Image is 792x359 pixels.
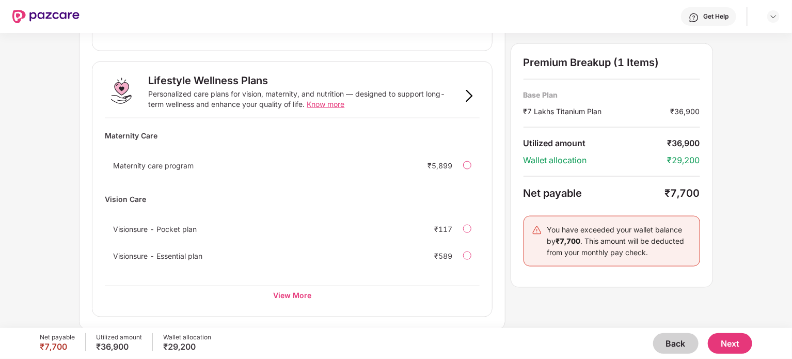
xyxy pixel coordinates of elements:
div: ₹7,700 [665,187,700,199]
div: ₹36,900 [671,106,700,117]
div: Premium Breakup (1 Items) [524,56,700,69]
div: You have exceeded your wallet balance by . This amount will be deducted from your monthly pay check. [547,224,692,258]
img: svg+xml;base64,PHN2ZyB4bWxucz0iaHR0cDovL3d3dy53My5vcmcvMjAwMC9zdmciIHdpZHRoPSIyNCIgaGVpZ2h0PSIyNC... [532,225,542,236]
button: Back [653,333,699,354]
img: svg+xml;base64,PHN2ZyBpZD0iSGVscC0zMngzMiIgeG1sbnM9Imh0dHA6Ly93d3cudzMub3JnLzIwMDAvc3ZnIiB3aWR0aD... [689,12,699,23]
span: Visionsure - Pocket plan [113,225,197,233]
b: ₹7,700 [556,237,581,245]
div: ₹36,900 [668,138,700,149]
div: Lifestyle Wellness Plans [148,74,268,87]
div: Wallet allocation [163,333,211,341]
div: Wallet allocation [524,155,668,166]
span: Know more [307,100,344,108]
div: Personalized care plans for vision, maternity, and nutrition — designed to support long-term well... [148,89,458,110]
img: New Pazcare Logo [12,10,80,23]
div: ₹117 [435,225,453,233]
div: Get Help [703,12,728,21]
div: ₹7 Lakhs Titanium Plan [524,106,671,117]
div: ₹589 [435,252,453,260]
img: svg+xml;base64,PHN2ZyB3aWR0aD0iOSIgaGVpZ2h0PSIxNiIgdmlld0JveD0iMCAwIDkgMTYiIGZpbGw9Im5vbmUiIHhtbG... [463,90,476,102]
div: Utilized amount [96,333,142,341]
button: Next [708,333,752,354]
div: ₹5,899 [428,161,453,170]
div: Utilized amount [524,138,668,149]
div: ₹29,200 [668,155,700,166]
div: ₹29,200 [163,341,211,352]
div: Maternity Care [105,127,479,145]
span: Maternity care program [113,161,194,170]
img: Lifestyle Wellness Plans [105,74,138,107]
div: Vision Care [105,190,479,208]
div: Net payable [40,333,75,341]
div: ₹36,900 [96,341,142,352]
div: Net payable [524,187,665,199]
img: svg+xml;base64,PHN2ZyBpZD0iRHJvcGRvd24tMzJ4MzIiIHhtbG5zPSJodHRwOi8vd3d3LnczLm9yZy8yMDAwL3N2ZyIgd2... [769,12,778,21]
div: Base Plan [524,90,700,100]
span: Visionsure - Essential plan [113,252,202,260]
div: ₹7,700 [40,341,75,352]
div: View More [105,286,479,304]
